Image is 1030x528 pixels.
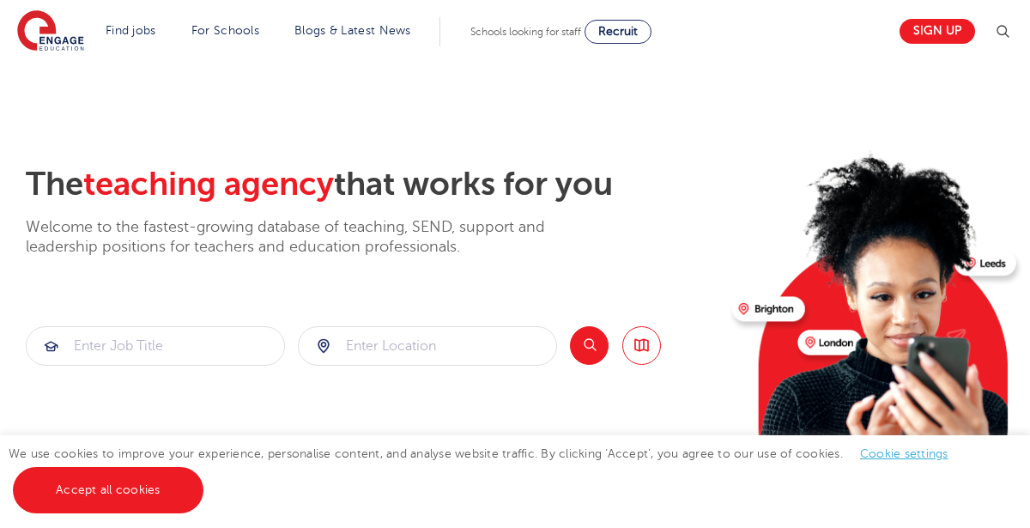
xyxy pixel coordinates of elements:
a: Find jobs [106,24,156,37]
input: Submit [27,327,284,365]
span: Recruit [598,25,638,38]
a: Blogs & Latest News [294,24,411,37]
button: Search [570,326,609,365]
span: We use cookies to improve your experience, personalise content, and analyse website traffic. By c... [9,447,966,496]
a: Recruit [585,20,651,44]
p: Welcome to the fastest-growing database of teaching, SEND, support and leadership positions for t... [26,217,592,258]
h2: The that works for you [26,165,718,204]
a: Cookie settings [860,447,948,460]
a: Sign up [900,19,975,44]
input: Submit [299,327,556,365]
div: Submit [298,326,557,366]
a: For Schools [191,24,259,37]
img: Engage Education [17,10,84,53]
div: Submit [26,326,285,366]
a: Accept all cookies [13,467,203,513]
span: teaching agency [83,166,334,203]
span: Schools looking for staff [470,26,581,38]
